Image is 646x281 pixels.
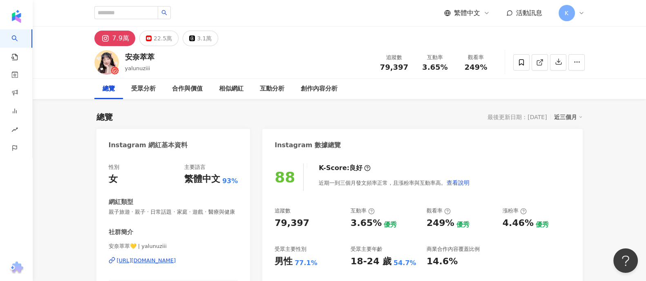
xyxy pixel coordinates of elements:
div: 互動率 [351,207,375,215]
div: 近期一到三個月發文頻率正常，且漲粉率與互動率高。 [319,175,470,191]
a: search [11,29,28,61]
div: 受眾主要性別 [275,246,306,253]
button: 22.5萬 [139,31,179,46]
div: 相似網紅 [219,84,244,94]
div: 觀看率 [427,207,451,215]
div: 社群簡介 [109,228,133,237]
span: 活動訊息 [516,9,542,17]
iframe: Help Scout Beacon - Open [613,248,638,273]
span: rise [11,122,18,140]
div: 3.65% [351,217,382,230]
div: 商業合作內容覆蓋比例 [427,246,480,253]
div: 18-24 歲 [351,255,391,268]
div: 漲粉率 [503,207,527,215]
div: 優秀 [384,220,397,229]
img: logo icon [10,10,23,23]
span: 79,397 [380,63,408,71]
div: 54.7% [393,259,416,268]
div: 3.1萬 [197,33,212,44]
div: 4.46% [503,217,534,230]
div: 追蹤數 [275,207,291,215]
div: 總覽 [103,84,115,94]
div: 創作內容分析 [301,84,338,94]
button: 3.1萬 [183,31,218,46]
div: 合作與價值 [172,84,203,94]
span: 249% [465,63,487,71]
div: K-Score : [319,164,371,173]
div: Instagram 網紅基本資料 [109,141,188,150]
button: 查看說明 [446,175,470,191]
span: search [161,10,167,15]
div: 男性 [275,255,293,268]
div: 受眾主要年齡 [351,246,382,253]
div: 近三個月 [554,112,583,122]
div: 優秀 [456,220,469,229]
span: 繁體中文 [454,9,480,18]
div: 性別 [109,164,119,171]
span: yalunuziii [125,65,150,71]
div: 77.1% [295,259,317,268]
span: 安奈萃萃💛 | yalunuziii [109,243,238,250]
img: chrome extension [9,261,25,274]
div: 79,397 [275,217,309,230]
div: 22.5萬 [154,33,172,44]
div: 安奈萃萃 [125,52,154,62]
div: 觀看率 [460,53,492,62]
span: 查看說明 [447,179,469,186]
div: 良好 [349,164,362,173]
div: 249% [427,217,454,230]
button: 7.9萬 [94,31,135,46]
div: [URL][DOMAIN_NAME] [117,257,176,264]
div: 女 [109,173,118,186]
div: 互動分析 [260,84,284,94]
span: 親子旅遊 · 親子 · 日常話題 · 家庭 · 遊戲 · 醫療與健康 [109,208,238,216]
div: 88 [275,169,295,186]
span: 93% [222,177,238,186]
div: 互動率 [420,53,451,62]
div: 網紅類型 [109,198,133,206]
span: 3.65% [422,63,447,71]
div: 繁體中文 [184,173,220,186]
span: K [565,9,568,18]
div: 14.6% [427,255,458,268]
div: 7.9萬 [112,33,129,44]
div: 總覽 [96,111,113,123]
div: 受眾分析 [131,84,156,94]
div: Instagram 數據總覽 [275,141,341,150]
div: 主要語言 [184,164,206,171]
div: 追蹤數 [379,53,410,62]
img: KOL Avatar [94,50,119,75]
div: 最後更新日期：[DATE] [487,114,547,120]
div: 優秀 [536,220,549,229]
a: [URL][DOMAIN_NAME] [109,257,238,264]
